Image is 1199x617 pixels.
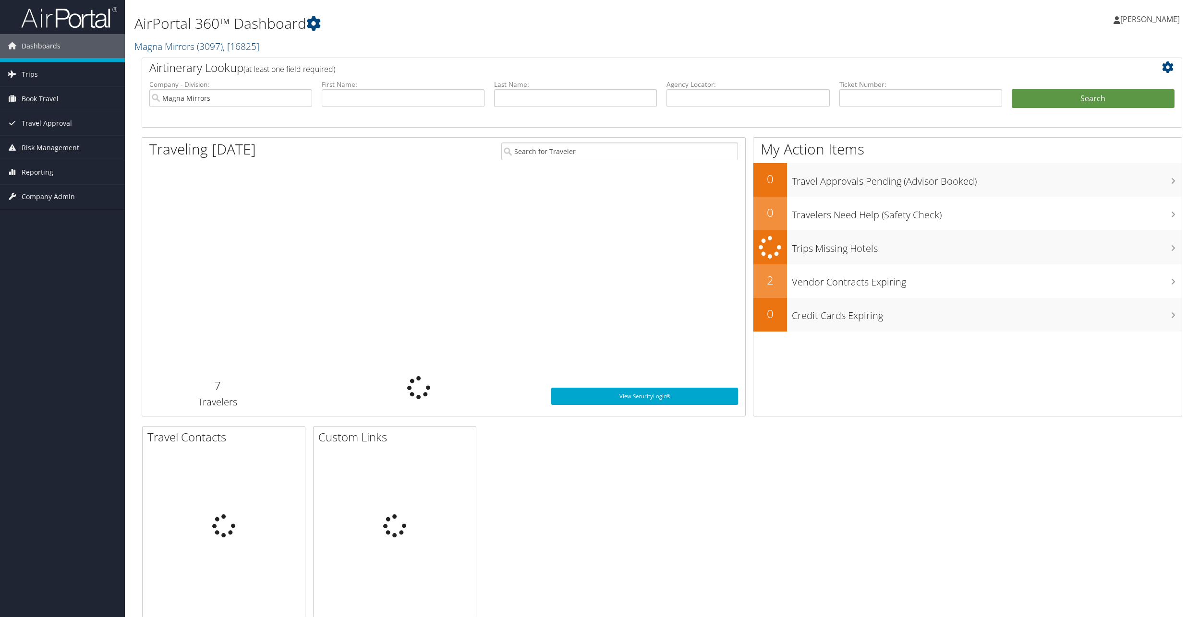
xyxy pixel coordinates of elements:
input: Search for Traveler [501,142,738,160]
h2: 2 [753,272,787,288]
span: ( 3097 ) [197,40,223,53]
h3: Credit Cards Expiring [792,304,1182,322]
h3: Vendor Contracts Expiring [792,271,1182,289]
h2: Travel Contacts [147,429,305,445]
h2: Custom Links [318,429,476,445]
span: Trips [22,62,38,86]
a: 0Credit Cards Expiring [753,298,1182,332]
label: Agency Locator: [666,80,829,89]
h3: Travel Approvals Pending (Advisor Booked) [792,170,1182,188]
label: Ticket Number: [839,80,1002,89]
button: Search [1012,89,1175,108]
a: Trips Missing Hotels [753,230,1182,264]
span: Travel Approval [22,111,72,135]
label: First Name: [322,80,484,89]
h2: 7 [149,378,286,394]
h2: 0 [753,306,787,322]
a: 0Travel Approvals Pending (Advisor Booked) [753,163,1182,197]
a: [PERSON_NAME] [1114,5,1189,34]
span: Risk Management [22,136,79,160]
span: , [ 16825 ] [223,40,259,53]
h2: Airtinerary Lookup [149,59,1088,76]
span: Reporting [22,160,53,184]
h2: 0 [753,204,787,221]
span: Dashboards [22,34,61,58]
h3: Travelers Need Help (Safety Check) [792,203,1182,222]
span: (at least one field required) [243,64,335,74]
a: View SecurityLogic® [551,388,738,405]
h1: Traveling [DATE] [149,139,256,159]
label: Last Name: [494,80,657,89]
h2: 0 [753,171,787,187]
span: Company Admin [22,185,75,209]
a: 2Vendor Contracts Expiring [753,264,1182,298]
a: 0Travelers Need Help (Safety Check) [753,197,1182,230]
h1: AirPortal 360™ Dashboard [134,13,838,34]
h1: My Action Items [753,139,1182,159]
h3: Travelers [149,395,286,409]
a: Magna Mirrors [134,40,259,53]
img: airportal-logo.png [21,6,117,29]
span: Book Travel [22,87,59,111]
label: Company - Division: [149,80,312,89]
h3: Trips Missing Hotels [792,237,1182,255]
span: [PERSON_NAME] [1120,14,1180,24]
